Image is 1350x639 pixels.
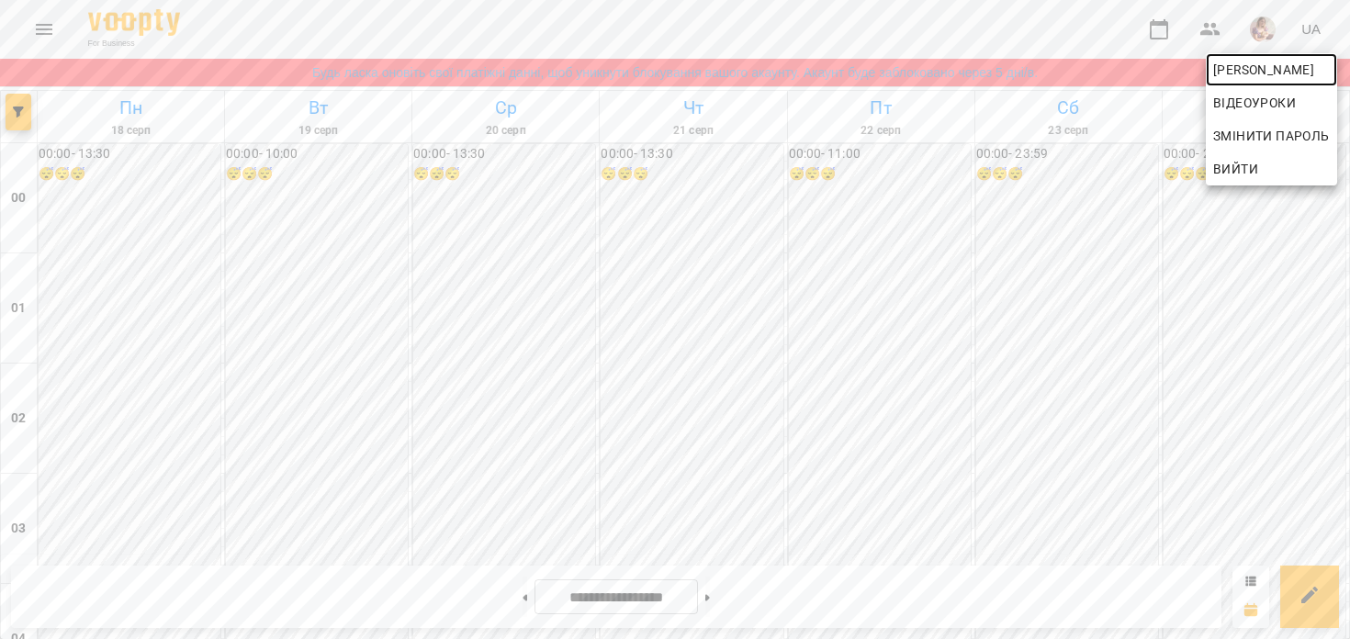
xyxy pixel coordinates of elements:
span: [PERSON_NAME] [1213,59,1330,81]
span: Змінити пароль [1213,125,1330,147]
a: [PERSON_NAME] [1206,53,1337,86]
a: Відеоуроки [1206,86,1303,119]
button: Вийти [1206,152,1337,185]
span: Вийти [1213,158,1258,180]
a: Змінити пароль [1206,119,1337,152]
span: Відеоуроки [1213,92,1296,114]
